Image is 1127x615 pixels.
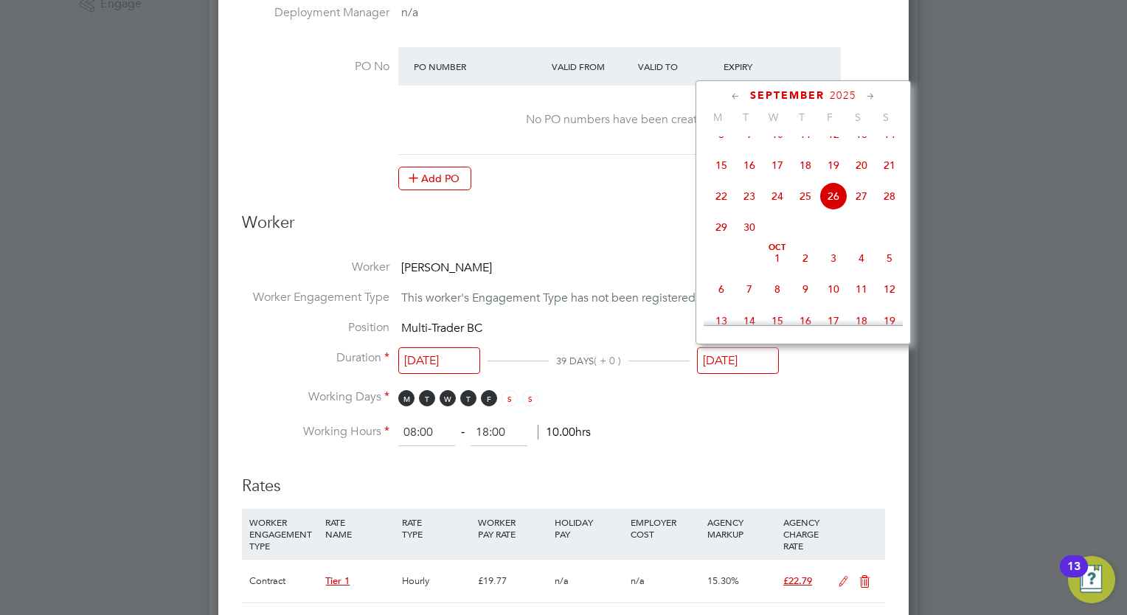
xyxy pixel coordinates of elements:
div: WORKER ENGAGEMENT TYPE [246,509,322,559]
span: 39 DAYS [556,355,594,367]
span: n/a [631,574,645,587]
span: 1 [763,244,791,272]
span: 18 [847,307,875,335]
span: 22 [707,182,735,210]
span: 18 [791,151,819,179]
span: n/a [401,5,418,20]
div: AGENCY MARKUP [704,509,780,547]
div: Valid From [548,53,634,80]
div: AGENCY CHARGE RATE [780,509,830,559]
span: 12 [875,275,904,303]
span: 14 [735,307,763,335]
span: Multi-Trader BC [401,321,482,336]
span: £22.79 [783,574,812,587]
span: 27 [847,182,875,210]
div: 13 [1067,566,1081,586]
div: RATE TYPE [398,509,474,547]
div: WORKER PAY RATE [474,509,550,547]
span: 10.00hrs [538,425,591,439]
div: RATE NAME [322,509,398,547]
div: £19.77 [474,560,550,602]
div: Valid To [634,53,721,80]
button: Open Resource Center, 13 new notifications [1068,556,1115,603]
span: T [460,390,476,406]
span: M [398,390,415,406]
span: 2 [791,244,819,272]
span: 26 [819,182,847,210]
span: S [844,111,872,124]
span: ( + 0 ) [594,354,621,367]
span: 7 [735,275,763,303]
div: Hourly [398,560,474,602]
span: 11 [847,275,875,303]
label: Worker [242,260,389,275]
span: This worker's Engagement Type has not been registered by its Agency. [401,291,771,305]
span: 2025 [830,89,856,102]
span: September [750,89,825,102]
span: 15 [707,151,735,179]
label: Working Days [242,389,389,405]
span: Oct [763,244,791,251]
span: 16 [735,151,763,179]
span: 17 [819,307,847,335]
span: 4 [847,244,875,272]
div: No PO numbers have been created. [413,112,826,128]
span: 24 [763,182,791,210]
input: 17:00 [471,420,527,446]
span: 16 [791,307,819,335]
span: F [816,111,844,124]
input: Select one [398,347,480,375]
span: 5 [875,244,904,272]
span: 30 [735,213,763,241]
span: 19 [819,151,847,179]
label: Deployment Manager [242,5,389,21]
label: Working Hours [242,424,389,439]
span: W [760,111,788,124]
span: 29 [707,213,735,241]
span: 28 [875,182,904,210]
label: PO No [242,59,389,74]
span: [PERSON_NAME] [401,260,492,275]
span: 23 [735,182,763,210]
label: Worker Engagement Type [242,290,389,305]
label: Duration [242,350,389,366]
input: Select one [697,347,779,375]
span: 9 [791,275,819,303]
span: 21 [875,151,904,179]
span: 6 [707,275,735,303]
span: 10 [819,275,847,303]
div: HOLIDAY PAY [551,509,627,547]
span: T [419,390,435,406]
span: 13 [707,307,735,335]
div: PO Number [410,53,548,80]
span: ‐ [458,425,468,439]
div: Contract [246,560,322,602]
span: T [788,111,816,124]
span: 20 [847,151,875,179]
span: 8 [763,275,791,303]
span: T [732,111,760,124]
input: 08:00 [398,420,455,446]
span: Tier 1 [325,574,350,587]
span: W [440,390,456,406]
span: 3 [819,244,847,272]
span: 15.30% [707,574,739,587]
label: Position [242,320,389,336]
span: 15 [763,307,791,335]
button: Add PO [398,167,471,190]
span: S [502,390,518,406]
span: S [522,390,538,406]
span: S [872,111,900,124]
h3: Rates [242,461,885,497]
div: EMPLOYER COST [627,509,703,547]
span: M [704,111,732,124]
span: 25 [791,182,819,210]
span: n/a [555,574,569,587]
span: 19 [875,307,904,335]
span: 17 [763,151,791,179]
h3: Worker [242,212,885,246]
span: F [481,390,497,406]
div: Expiry [720,53,806,80]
